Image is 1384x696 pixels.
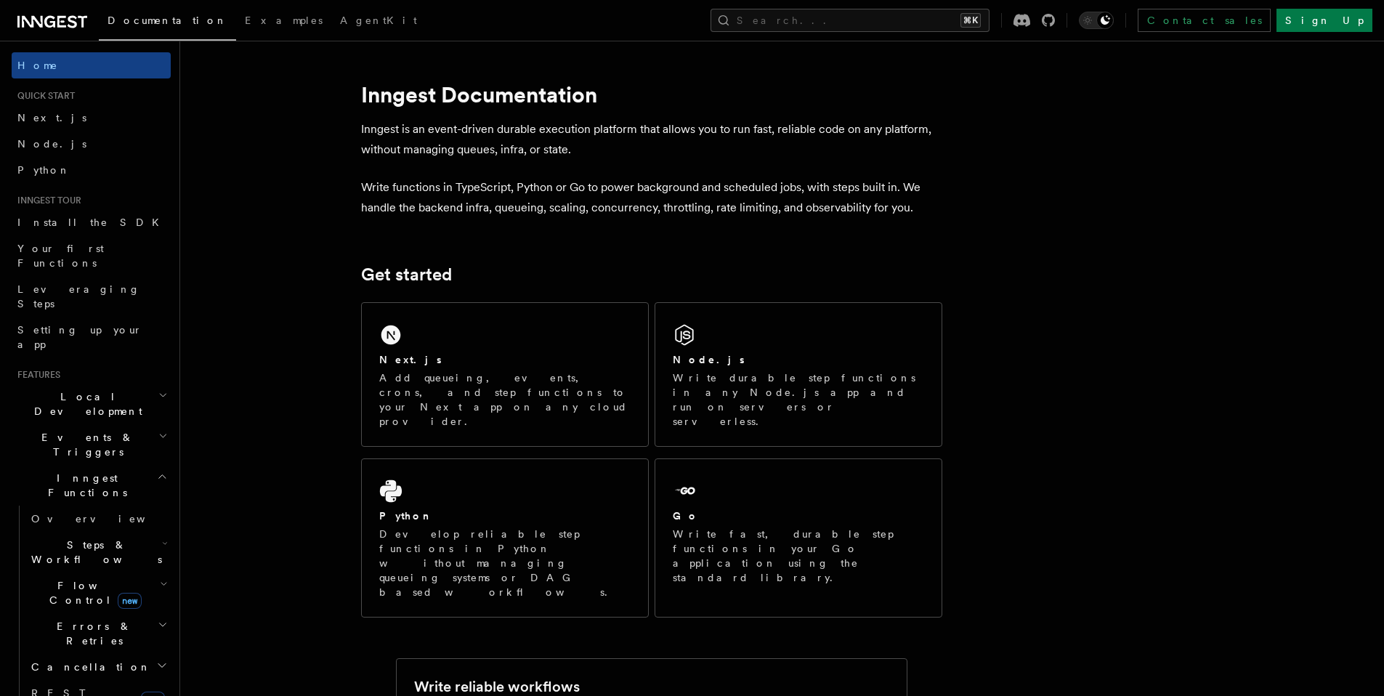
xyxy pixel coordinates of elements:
span: Your first Functions [17,243,104,269]
span: Next.js [17,112,86,124]
p: Add queueing, events, crons, and step functions to your Next app on any cloud provider. [379,371,631,429]
span: Errors & Retries [25,619,158,648]
button: Flow Controlnew [25,572,171,613]
button: Local Development [12,384,171,424]
span: Features [12,369,60,381]
h2: Next.js [379,352,442,367]
span: Node.js [17,138,86,150]
a: Setting up your app [12,317,171,357]
p: Write functions in TypeScript, Python or Go to power background and scheduled jobs, with steps bu... [361,177,942,218]
kbd: ⌘K [960,13,981,28]
h1: Inngest Documentation [361,81,942,108]
button: Cancellation [25,654,171,680]
button: Events & Triggers [12,424,171,465]
a: Get started [361,264,452,285]
a: Node.jsWrite durable step functions in any Node.js app and run on servers or serverless. [655,302,942,447]
button: Inngest Functions [12,465,171,506]
a: Sign Up [1276,9,1372,32]
span: Cancellation [25,660,151,674]
span: Home [17,58,58,73]
a: Node.js [12,131,171,157]
a: Overview [25,506,171,532]
span: Python [17,164,70,176]
span: Documentation [108,15,227,26]
a: Examples [236,4,331,39]
span: Quick start [12,90,75,102]
span: Examples [245,15,323,26]
p: Write durable step functions in any Node.js app and run on servers or serverless. [673,371,924,429]
span: Setting up your app [17,324,142,350]
button: Errors & Retries [25,613,171,654]
a: Your first Functions [12,235,171,276]
a: Contact sales [1138,9,1271,32]
p: Develop reliable step functions in Python without managing queueing systems or DAG based workflows. [379,527,631,599]
span: new [118,593,142,609]
span: Overview [31,513,181,525]
p: Write fast, durable step functions in your Go application using the standard library. [673,527,924,585]
span: Flow Control [25,578,160,607]
a: Leveraging Steps [12,276,171,317]
span: Inngest Functions [12,471,157,500]
a: GoWrite fast, durable step functions in your Go application using the standard library. [655,458,942,618]
a: Home [12,52,171,78]
button: Search...⌘K [711,9,990,32]
span: Leveraging Steps [17,283,140,309]
span: AgentKit [340,15,417,26]
h2: Python [379,509,433,523]
a: PythonDevelop reliable step functions in Python without managing queueing systems or DAG based wo... [361,458,649,618]
a: Next.js [12,105,171,131]
button: Toggle dark mode [1079,12,1114,29]
a: Documentation [99,4,236,41]
button: Steps & Workflows [25,532,171,572]
span: Install the SDK [17,217,168,228]
p: Inngest is an event-driven durable execution platform that allows you to run fast, reliable code ... [361,119,942,160]
h2: Go [673,509,699,523]
a: Install the SDK [12,209,171,235]
span: Events & Triggers [12,430,158,459]
a: AgentKit [331,4,426,39]
h2: Node.js [673,352,745,367]
a: Python [12,157,171,183]
a: Next.jsAdd queueing, events, crons, and step functions to your Next app on any cloud provider. [361,302,649,447]
span: Local Development [12,389,158,418]
span: Inngest tour [12,195,81,206]
span: Steps & Workflows [25,538,162,567]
